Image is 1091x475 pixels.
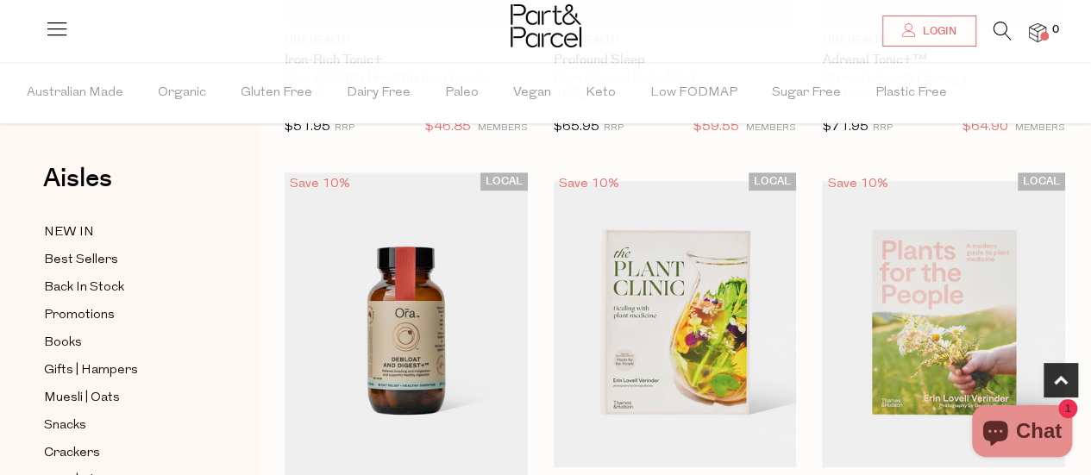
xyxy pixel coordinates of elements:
[822,181,1065,467] img: Plants for the People
[554,181,797,467] img: The Plant Clinic
[478,123,528,133] small: MEMBERS
[872,123,892,133] small: RRP
[44,249,201,271] a: Best Sellers
[44,415,201,436] a: Snacks
[44,387,201,409] a: Muesli | Oats
[44,443,100,464] span: Crackers
[285,121,330,134] span: $51.95
[44,277,201,298] a: Back In Stock
[822,172,893,196] div: Save 10%
[772,63,841,123] span: Sugar Free
[44,388,120,409] span: Muesli | Oats
[44,305,115,326] span: Promotions
[44,222,94,243] span: NEW IN
[44,359,201,381] a: Gifts | Hampers
[749,172,796,191] span: LOCAL
[44,442,201,464] a: Crackers
[27,63,123,123] span: Australian Made
[919,24,956,39] span: Login
[1015,123,1065,133] small: MEMBERS
[875,63,947,123] span: Plastic Free
[44,278,124,298] span: Back In Stock
[44,332,201,353] a: Books
[241,63,312,123] span: Gluten Free
[480,172,528,191] span: LOCAL
[43,166,112,209] a: Aisles
[511,4,581,47] img: Part&Parcel
[44,360,138,381] span: Gifts | Hampers
[554,172,624,196] div: Save 10%
[822,121,868,134] span: $71.95
[967,405,1077,461] inbox-online-store-chat: Shopify online store chat
[746,123,796,133] small: MEMBERS
[445,63,479,123] span: Paleo
[44,416,86,436] span: Snacks
[44,304,201,326] a: Promotions
[44,250,118,271] span: Best Sellers
[554,121,599,134] span: $65.95
[882,16,976,47] a: Login
[158,63,206,123] span: Organic
[693,116,739,139] span: $59.55
[962,116,1008,139] span: $64.90
[347,63,411,123] span: Dairy Free
[604,123,624,133] small: RRP
[44,222,201,243] a: NEW IN
[43,159,112,197] span: Aisles
[513,63,551,123] span: Vegan
[1029,23,1046,41] a: 0
[1018,172,1065,191] span: LOCAL
[425,116,471,139] span: $46.85
[335,123,354,133] small: RRP
[44,333,82,353] span: Books
[285,172,355,196] div: Save 10%
[650,63,737,123] span: Low FODMAP
[586,63,616,123] span: Keto
[1048,22,1063,38] span: 0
